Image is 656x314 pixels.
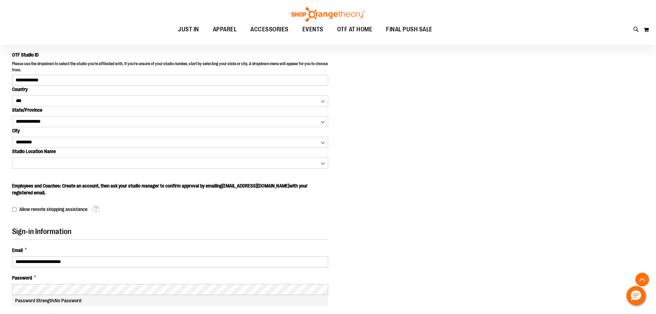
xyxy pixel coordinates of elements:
[635,273,649,286] button: Back To Top
[243,22,295,38] a: ACCESSORIES
[12,128,20,133] span: City
[290,7,366,22] img: Shop Orangetheory
[295,22,330,38] a: EVENTS
[12,87,28,92] span: Country
[386,22,433,37] span: FINAL PUSH SALE
[12,107,42,113] span: State/Province
[213,22,237,37] span: APPAREL
[206,22,244,38] a: APPAREL
[19,206,87,212] span: Allow remote shopping assistance
[171,22,206,38] a: JUST IN
[12,227,71,236] span: Sign-in Information
[302,22,323,37] span: EVENTS
[12,274,32,281] span: Password
[12,52,39,58] span: OTF Studio ID
[12,149,56,154] span: Studio Location Name
[626,286,646,305] button: Hello, have a question? Let’s chat.
[178,22,199,37] span: JUST IN
[330,22,379,38] a: OTF AT HOME
[55,298,81,303] span: No Password
[12,247,23,254] span: Email
[379,22,439,38] a: FINAL PUSH SALE
[12,61,328,74] p: Please use the dropdown to select the studio you're affiliated with. If you're unsure of your stu...
[12,295,328,306] div: Password Strength:
[337,22,373,37] span: OTF AT HOME
[12,183,308,195] span: Employees and Coaches: Create an account, then ask your studio manager to confirm approval by ema...
[250,22,289,37] span: ACCESSORIES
